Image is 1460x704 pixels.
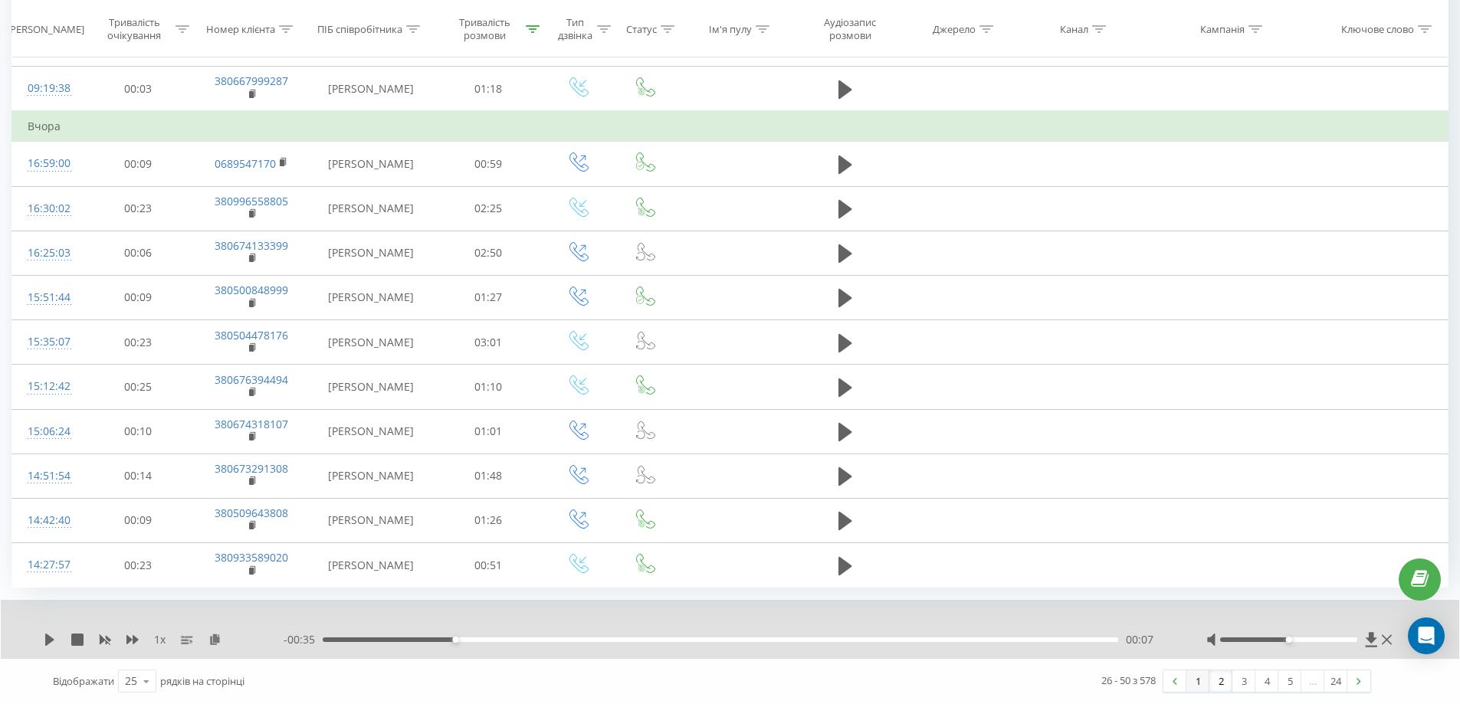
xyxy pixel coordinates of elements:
div: 15:06:24 [28,417,67,447]
a: 380933589020 [215,550,288,565]
div: Тип дзвінка [557,16,593,42]
td: 00:09 [83,142,194,186]
td: 00:51 [433,543,544,588]
td: 00:23 [83,320,194,365]
td: 01:26 [433,498,544,542]
div: Accessibility label [453,637,459,643]
div: 15:12:42 [28,372,67,401]
div: 14:42:40 [28,506,67,535]
a: 380674133399 [215,238,288,253]
td: 01:18 [433,67,544,112]
div: 16:30:02 [28,194,67,224]
td: 01:27 [433,275,544,319]
a: 5 [1278,670,1301,692]
div: 16:59:00 [28,149,67,178]
span: - 00:35 [284,632,323,647]
td: 00:10 [83,409,194,454]
a: 380509643808 [215,506,288,520]
td: 02:25 [433,186,544,231]
td: 02:50 [433,231,544,275]
td: [PERSON_NAME] [309,498,433,542]
div: Аудіозапис розмови [805,16,894,42]
div: … [1301,670,1324,692]
a: 24 [1324,670,1347,692]
span: 00:07 [1126,632,1153,647]
td: 01:10 [433,365,544,409]
td: 00:03 [83,67,194,112]
div: [PERSON_NAME] [7,22,84,35]
div: Тривалість очікування [97,16,172,42]
a: 380673291308 [215,461,288,476]
div: Кампанія [1200,22,1245,35]
div: Статус [626,22,657,35]
td: 00:23 [83,186,194,231]
td: Вчора [12,111,1449,142]
a: 1 [1186,670,1209,692]
td: 00:23 [83,543,194,588]
td: [PERSON_NAME] [309,231,433,275]
div: Accessibility label [1285,637,1291,643]
td: [PERSON_NAME] [309,186,433,231]
td: [PERSON_NAME] [309,67,433,112]
div: Джерело [933,22,976,35]
div: 15:51:44 [28,283,67,313]
td: [PERSON_NAME] [309,454,433,498]
td: 00:09 [83,275,194,319]
a: 380674318107 [215,417,288,431]
div: Тривалість розмови [447,16,523,42]
td: [PERSON_NAME] [309,320,433,365]
div: 14:27:57 [28,550,67,580]
a: 380504478176 [215,328,288,342]
td: 01:01 [433,409,544,454]
span: 1 x [154,632,166,647]
div: Ім'я пулу [709,22,752,35]
td: [PERSON_NAME] [309,543,433,588]
td: 00:25 [83,365,194,409]
a: 3 [1232,670,1255,692]
div: ПІБ співробітника [317,22,402,35]
div: 15:35:07 [28,327,67,357]
div: Номер клієнта [206,22,275,35]
td: 00:06 [83,231,194,275]
div: Open Intercom Messenger [1408,617,1445,654]
div: Канал [1060,22,1088,35]
td: [PERSON_NAME] [309,365,433,409]
a: 380996558805 [215,194,288,208]
td: 00:14 [83,454,194,498]
div: 09:19:38 [28,74,67,103]
div: 16:25:03 [28,238,67,268]
div: 14:51:54 [28,461,67,491]
div: 25 [125,673,137,689]
span: Відображати [53,674,114,688]
div: Ключове слово [1341,22,1414,35]
a: 380667999287 [215,74,288,88]
td: 00:09 [83,498,194,542]
a: 2 [1209,670,1232,692]
td: 01:48 [433,454,544,498]
a: 0689547170 [215,156,276,171]
span: рядків на сторінці [160,674,244,688]
div: 26 - 50 з 578 [1101,673,1156,688]
a: 380676394494 [215,372,288,387]
td: 03:01 [433,320,544,365]
td: 00:59 [433,142,544,186]
a: 380500848999 [215,283,288,297]
td: [PERSON_NAME] [309,275,433,319]
td: [PERSON_NAME] [309,142,433,186]
td: [PERSON_NAME] [309,409,433,454]
a: 4 [1255,670,1278,692]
